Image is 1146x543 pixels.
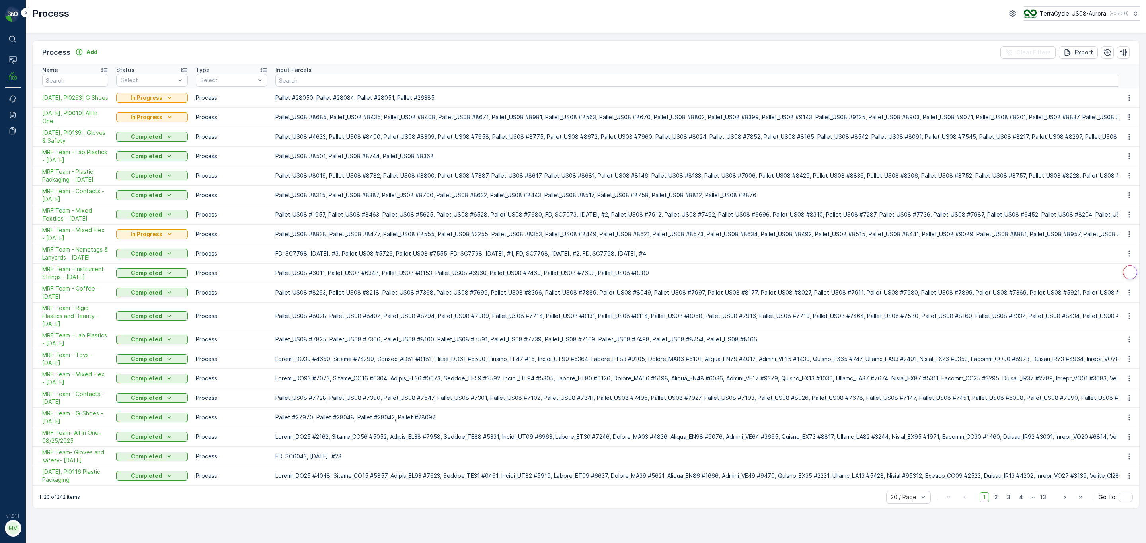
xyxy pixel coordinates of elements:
[196,211,267,219] p: Process
[196,374,267,382] p: Process
[116,229,188,239] button: In Progress
[42,351,108,367] span: MRF Team - Toys - [DATE]
[39,494,80,500] p: 1-20 of 242 items
[116,132,188,142] button: Completed
[196,433,267,441] p: Process
[42,47,70,58] p: Process
[196,191,267,199] p: Process
[116,112,188,122] button: In Progress
[42,468,108,484] a: 08/20/25, PI0116 Plastic Packaging
[116,354,188,364] button: Completed
[42,304,108,328] span: MRF Team - Rigid Plastics and Beauty - [DATE]
[42,332,108,347] span: MRF Team - Lab Plastics - [DATE]
[42,226,108,242] a: MRF Team - Mixed Flex - 09/22/2025
[42,390,108,406] a: MRF Team - Contacts - 08/26/2025
[42,429,108,445] a: MRF Team- All In One-08/25/2025
[116,393,188,403] button: Completed
[42,468,108,484] span: [DATE], PI0116 Plastic Packaging
[131,269,162,277] p: Completed
[131,191,162,199] p: Completed
[131,355,162,363] p: Completed
[1030,492,1035,502] p: ...
[42,207,108,223] span: MRF Team - Mixed Textiles - [DATE]
[131,472,162,480] p: Completed
[42,109,108,125] a: 10/02/25, PI0010| All In One
[1015,492,1027,502] span: 4
[196,472,267,480] p: Process
[116,452,188,461] button: Completed
[131,335,162,343] p: Completed
[196,230,267,238] p: Process
[116,335,188,344] button: Completed
[5,6,21,22] img: logo
[32,7,69,20] p: Process
[131,312,162,320] p: Completed
[1016,48,1051,56] p: Clear Filters
[116,471,188,481] button: Completed
[42,448,108,464] span: MRF Team- Gloves and safety- [DATE]
[42,332,108,347] a: MRF Team - Lab Plastics - 09/15/2025
[42,168,108,184] a: MRF Team - Plastic Packaging - 09/25/2025
[991,492,1002,502] span: 2
[196,312,267,320] p: Process
[1040,10,1106,17] p: TerraCycle-US08-Aurora
[116,66,134,74] p: Status
[42,370,108,386] span: MRF Team - Mixed Flex - [DATE]
[1003,492,1014,502] span: 3
[116,413,188,422] button: Completed
[42,409,108,425] span: MRF Team - G-Shoes - [DATE]
[42,390,108,406] span: MRF Team - Contacts - [DATE]
[196,413,267,421] p: Process
[42,148,108,164] span: MRF Team - Lab Plastics - [DATE]
[131,211,162,219] p: Completed
[42,351,108,367] a: MRF Team - Toys - 09/08/2025
[1000,46,1056,59] button: Clear Filters
[131,152,162,160] p: Completed
[275,66,312,74] p: Input Parcels
[42,168,108,184] span: MRF Team - Plastic Packaging - [DATE]
[116,93,188,103] button: In Progress
[42,226,108,242] span: MRF Team - Mixed Flex - [DATE]
[196,250,267,258] p: Process
[42,246,108,262] a: MRF Team - Nametags & Lanyards - 09/19/25
[116,288,188,297] button: Completed
[42,285,108,301] span: MRF Team - Coffee - [DATE]
[42,129,108,145] a: 09/29/25, PI0139 | Gloves & Safety
[42,94,108,102] span: [DATE], PI0263| G Shoes
[196,94,267,102] p: Process
[131,413,162,421] p: Completed
[1059,46,1098,59] button: Export
[42,129,108,145] span: [DATE], PI0139 | Gloves & Safety
[42,207,108,223] a: MRF Team - Mixed Textiles - 09/22/2025
[980,492,989,502] span: 1
[116,374,188,383] button: Completed
[86,48,97,56] p: Add
[196,269,267,277] p: Process
[196,394,267,402] p: Process
[121,76,175,84] p: Select
[131,394,162,402] p: Completed
[116,311,188,321] button: Completed
[1024,6,1140,21] button: TerraCycle-US08-Aurora(-05:00)
[196,355,267,363] p: Process
[196,152,267,160] p: Process
[116,432,188,442] button: Completed
[196,133,267,141] p: Process
[42,370,108,386] a: MRF Team - Mixed Flex - 09/04/2025
[42,109,108,125] span: [DATE], PI0010| All In One
[131,250,162,258] p: Completed
[42,304,108,328] a: MRF Team - Rigid Plastics and Beauty - 09/16/25
[42,148,108,164] a: MRF Team - Lab Plastics - 09/25/2025
[131,133,162,141] p: Completed
[42,74,108,87] input: Search
[131,433,162,441] p: Completed
[196,172,267,180] p: Process
[116,268,188,278] button: Completed
[196,335,267,343] p: Process
[1075,48,1093,56] p: Export
[1099,493,1115,501] span: Go To
[1109,10,1128,17] p: ( -05:00 )
[1037,492,1050,502] span: 13
[116,171,188,180] button: Completed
